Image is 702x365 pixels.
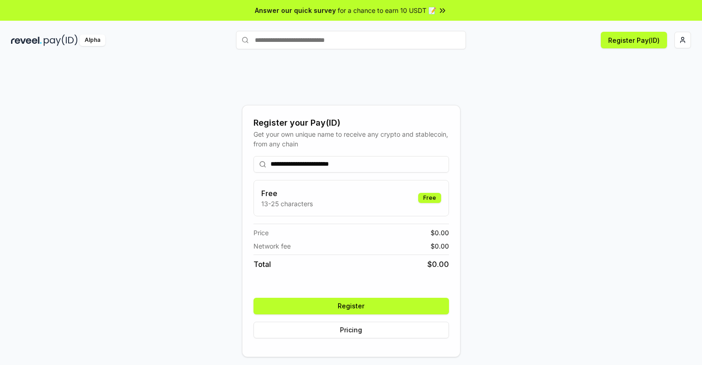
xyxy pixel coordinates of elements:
[255,6,336,15] span: Answer our quick survey
[261,199,313,209] p: 13-25 characters
[253,322,449,338] button: Pricing
[44,35,78,46] img: pay_id
[601,32,667,48] button: Register Pay(ID)
[427,259,449,270] span: $ 0.00
[253,259,271,270] span: Total
[253,116,449,129] div: Register your Pay(ID)
[253,298,449,314] button: Register
[261,188,313,199] h3: Free
[80,35,105,46] div: Alpha
[431,241,449,251] span: $ 0.00
[253,228,269,238] span: Price
[338,6,436,15] span: for a chance to earn 10 USDT 📝
[253,241,291,251] span: Network fee
[253,129,449,149] div: Get your own unique name to receive any crypto and stablecoin, from any chain
[11,35,42,46] img: reveel_dark
[431,228,449,238] span: $ 0.00
[418,193,441,203] div: Free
